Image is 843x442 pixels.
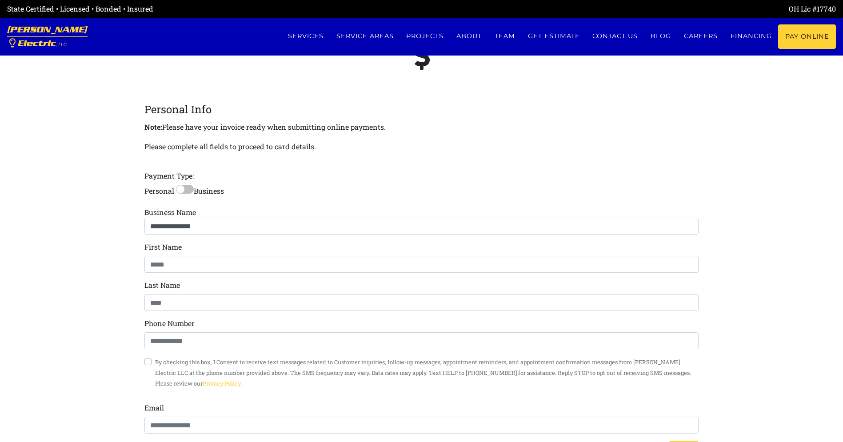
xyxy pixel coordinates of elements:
[488,24,522,48] a: Team
[678,24,724,48] a: Careers
[521,24,586,48] a: Get estimate
[724,24,778,48] a: Financing
[144,171,194,181] label: Payment Type:
[144,140,316,153] p: Please complete all fields to proceed to card details.
[281,24,330,48] a: Services
[450,24,488,48] a: About
[56,42,67,47] span: , LLC
[586,24,644,48] a: Contact us
[144,101,699,434] div: Personal Business
[144,318,195,329] label: Phone Number
[144,207,196,217] label: Business Name
[400,24,450,48] a: Projects
[144,121,699,133] p: Please have your invoice ready when submitting online payments.
[144,280,180,291] label: Last Name
[778,24,836,49] a: Pay Online
[330,24,400,48] a: Service Areas
[422,4,836,14] div: OH Lic #17740
[644,24,678,48] a: Blog
[7,4,422,14] div: State Certified • Licensed • Bonded • Insured
[144,122,162,131] strong: Note:
[155,358,691,387] small: By checking this box, I Consent to receive text messages related to Customer inquiries, follow-up...
[144,242,182,252] label: First Name
[144,402,164,413] label: Email
[7,18,88,56] a: [PERSON_NAME] Electric, LLC
[203,380,240,387] a: Privacy Policy
[144,101,699,117] legend: Personal Info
